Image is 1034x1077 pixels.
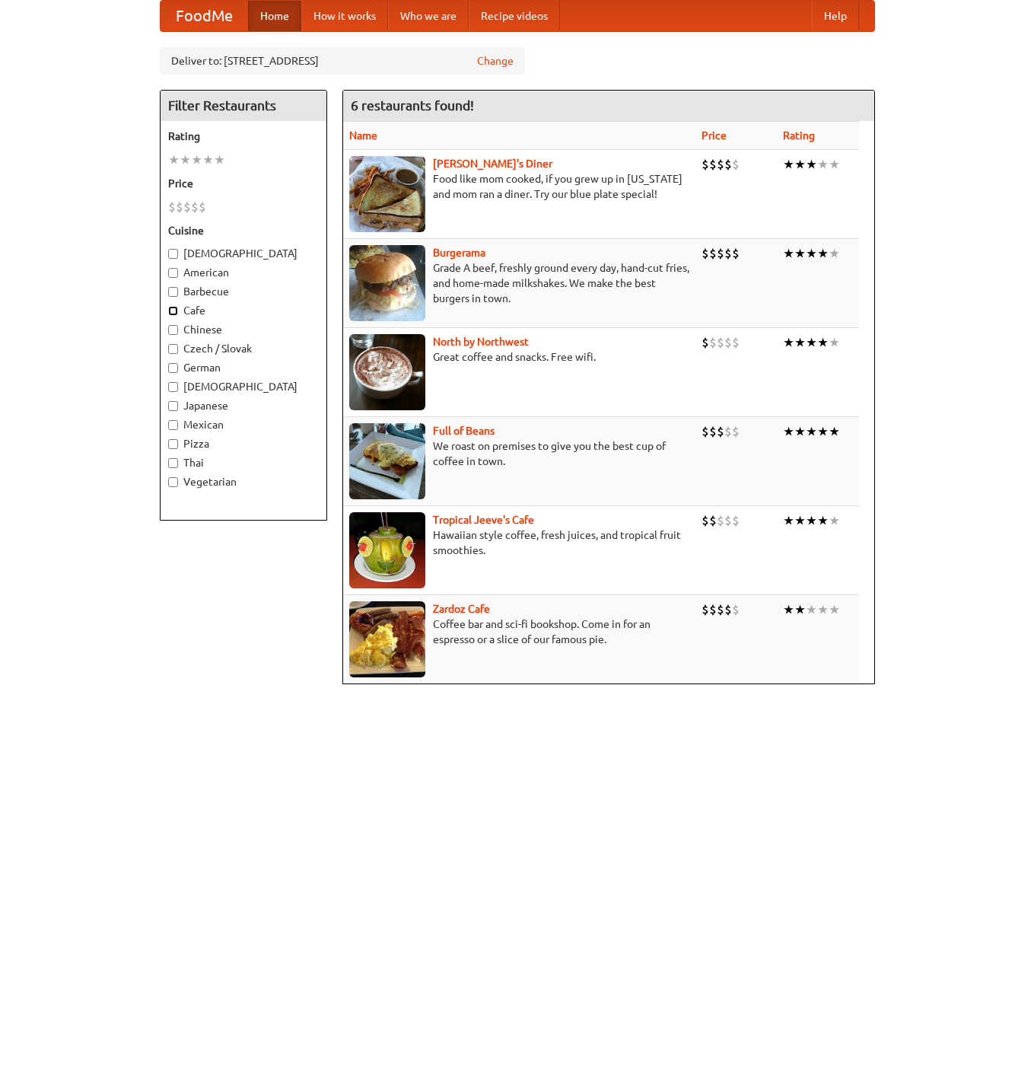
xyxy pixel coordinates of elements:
[829,334,840,351] li: ★
[794,601,806,618] li: ★
[168,249,178,259] input: [DEMOGRAPHIC_DATA]
[433,247,485,259] b: Burgerama
[168,401,178,411] input: Japanese
[829,156,840,173] li: ★
[783,512,794,529] li: ★
[433,336,529,348] a: North by Northwest
[168,246,319,261] label: [DEMOGRAPHIC_DATA]
[168,176,319,191] h5: Price
[817,512,829,529] li: ★
[806,423,817,440] li: ★
[202,151,214,168] li: ★
[702,423,709,440] li: $
[724,245,732,262] li: $
[168,474,319,489] label: Vegetarian
[817,423,829,440] li: ★
[168,223,319,238] h5: Cuisine
[806,601,817,618] li: ★
[433,514,534,526] b: Tropical Jeeve's Cafe
[469,1,560,31] a: Recipe videos
[732,245,740,262] li: $
[433,603,490,615] a: Zardoz Cafe
[783,601,794,618] li: ★
[783,129,815,142] a: Rating
[783,334,794,351] li: ★
[168,268,178,278] input: American
[702,601,709,618] li: $
[709,601,717,618] li: $
[709,245,717,262] li: $
[168,398,319,413] label: Japanese
[702,245,709,262] li: $
[301,1,388,31] a: How it works
[806,156,817,173] li: ★
[349,171,689,202] p: Food like mom cooked, if you grew up in [US_STATE] and mom ran a diner. Try our blue plate special!
[724,601,732,618] li: $
[214,151,225,168] li: ★
[168,382,178,392] input: [DEMOGRAPHIC_DATA]
[349,260,689,306] p: Grade A beef, freshly ground every day, hand-cut fries, and home-made milkshakes. We make the bes...
[794,334,806,351] li: ★
[806,512,817,529] li: ★
[709,334,717,351] li: $
[168,199,176,215] li: $
[724,423,732,440] li: $
[702,512,709,529] li: $
[433,425,495,437] a: Full of Beans
[709,156,717,173] li: $
[812,1,859,31] a: Help
[783,156,794,173] li: ★
[160,47,525,75] div: Deliver to: [STREET_ADDRESS]
[168,458,178,468] input: Thai
[191,151,202,168] li: ★
[349,156,425,232] img: sallys.jpg
[168,151,180,168] li: ★
[168,439,178,449] input: Pizza
[349,423,425,499] img: beans.jpg
[732,334,740,351] li: $
[168,306,178,316] input: Cafe
[180,151,191,168] li: ★
[168,360,319,375] label: German
[349,334,425,410] img: north.jpg
[794,245,806,262] li: ★
[806,334,817,351] li: ★
[168,284,319,299] label: Barbecue
[817,245,829,262] li: ★
[168,287,178,297] input: Barbecue
[168,325,178,335] input: Chinese
[161,91,326,121] h4: Filter Restaurants
[168,420,178,430] input: Mexican
[349,512,425,588] img: jeeves.jpg
[349,601,425,677] img: zardoz.jpg
[168,341,319,356] label: Czech / Slovak
[717,245,724,262] li: $
[817,334,829,351] li: ★
[168,129,319,144] h5: Rating
[724,334,732,351] li: $
[717,601,724,618] li: $
[168,379,319,394] label: [DEMOGRAPHIC_DATA]
[732,423,740,440] li: $
[794,156,806,173] li: ★
[176,199,183,215] li: $
[168,363,178,373] input: German
[702,156,709,173] li: $
[794,423,806,440] li: ★
[168,436,319,451] label: Pizza
[702,334,709,351] li: $
[717,423,724,440] li: $
[191,199,199,215] li: $
[783,245,794,262] li: ★
[349,245,425,321] img: burgerama.jpg
[724,156,732,173] li: $
[349,129,377,142] a: Name
[783,423,794,440] li: ★
[433,158,552,170] a: [PERSON_NAME]'s Diner
[349,349,689,365] p: Great coffee and snacks. Free wifi.
[717,512,724,529] li: $
[168,455,319,470] label: Thai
